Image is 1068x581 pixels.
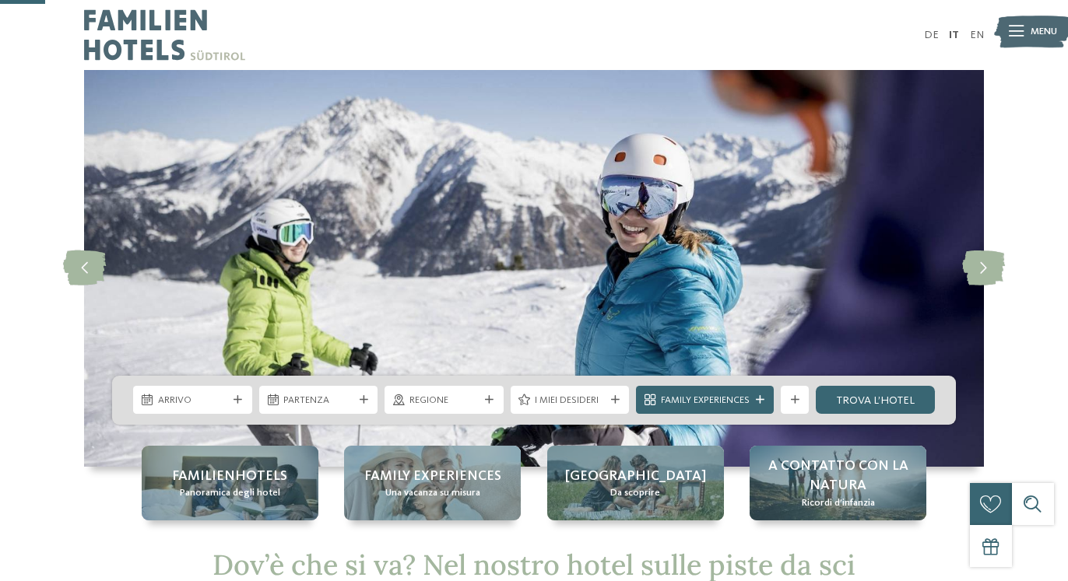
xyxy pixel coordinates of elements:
span: Ricordi d’infanzia [802,496,875,510]
span: I miei desideri [535,394,605,408]
img: Hotel sulle piste da sci per bambini: divertimento senza confini [84,70,984,467]
a: Hotel sulle piste da sci per bambini: divertimento senza confini A contatto con la natura Ricordi... [750,446,926,520]
a: Hotel sulle piste da sci per bambini: divertimento senza confini Familienhotels Panoramica degli ... [142,446,318,520]
span: Family experiences [364,467,501,486]
a: EN [970,30,984,40]
span: Una vacanza su misura [385,486,480,500]
span: Da scoprire [610,486,660,500]
a: trova l’hotel [816,386,935,414]
a: Hotel sulle piste da sci per bambini: divertimento senza confini Family experiences Una vacanza s... [344,446,521,520]
span: Familienhotels [172,467,287,486]
a: Hotel sulle piste da sci per bambini: divertimento senza confini [GEOGRAPHIC_DATA] Da scoprire [547,446,724,520]
span: A contatto con la natura [764,457,912,495]
span: Family Experiences [661,394,750,408]
a: DE [924,30,939,40]
span: Partenza [283,394,353,408]
span: [GEOGRAPHIC_DATA] [565,467,706,486]
span: Arrivo [158,394,228,408]
span: Regione [409,394,480,408]
a: IT [949,30,959,40]
span: Panoramica degli hotel [180,486,280,500]
span: Menu [1031,25,1057,39]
